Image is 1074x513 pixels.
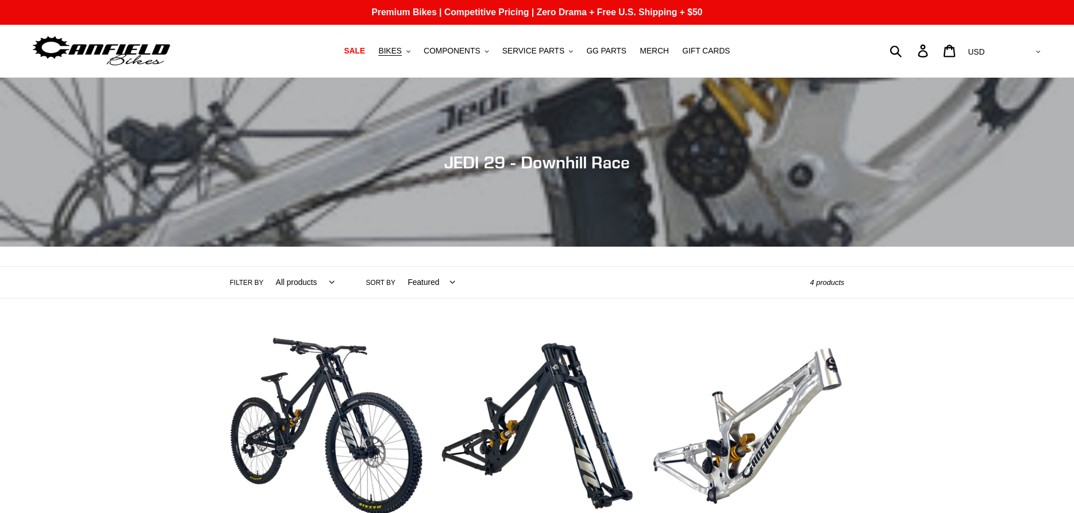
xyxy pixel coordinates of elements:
button: COMPONENTS [418,43,494,59]
label: Filter by [230,278,264,288]
span: 4 products [810,278,845,287]
span: COMPONENTS [424,46,480,56]
span: GG PARTS [586,46,626,56]
input: Search [896,38,925,63]
a: MERCH [634,43,674,59]
a: GIFT CARDS [677,43,736,59]
button: SERVICE PARTS [497,43,578,59]
button: BIKES [373,43,416,59]
a: SALE [338,43,370,59]
label: Sort by [366,278,395,288]
span: GIFT CARDS [682,46,730,56]
span: JEDI 29 - Downhill Race [444,152,630,172]
a: GG PARTS [581,43,632,59]
span: SALE [344,46,365,56]
img: Canfield Bikes [31,33,172,69]
span: SERVICE PARTS [502,46,564,56]
span: MERCH [640,46,669,56]
span: BIKES [378,46,401,56]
